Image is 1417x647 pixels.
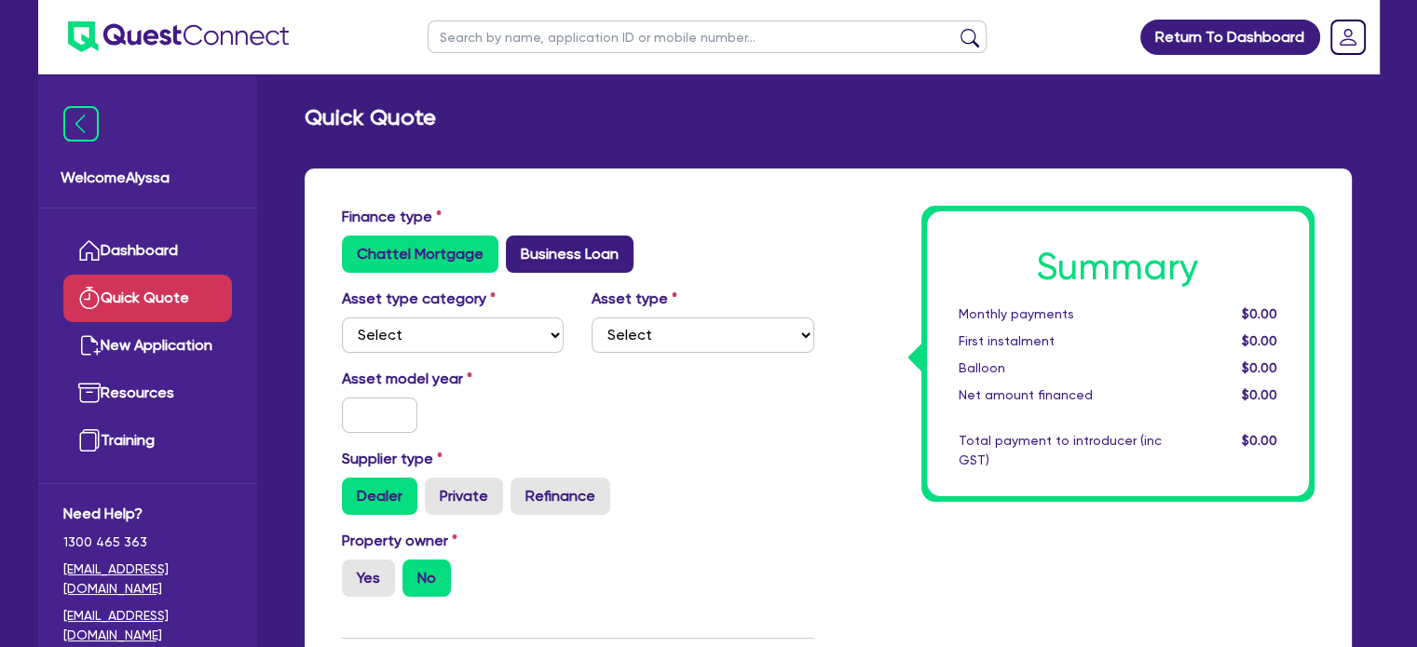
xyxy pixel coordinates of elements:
a: Dropdown toggle [1324,13,1372,61]
h2: Quick Quote [305,104,436,131]
label: Business Loan [506,236,634,273]
span: Welcome Alyssa [61,167,235,189]
label: No [402,559,451,597]
img: training [78,429,101,452]
label: Refinance [511,478,610,515]
a: [EMAIL_ADDRESS][DOMAIN_NAME] [63,559,232,599]
label: Supplier type [342,448,443,470]
div: First instalment [945,331,1176,351]
label: Private [425,478,503,515]
div: Net amount financed [945,385,1176,405]
img: quick-quote [78,287,101,309]
div: Balloon [945,358,1176,378]
label: Asset type [592,288,677,310]
a: [EMAIL_ADDRESS][DOMAIN_NAME] [63,606,232,645]
div: Total payment to introducer (inc GST) [945,431,1176,470]
label: Asset type category [342,288,496,310]
span: $0.00 [1241,433,1276,448]
span: Need Help? [63,503,232,525]
label: Yes [342,559,395,597]
a: Dashboard [63,227,232,275]
input: Search by name, application ID or mobile number... [428,20,987,53]
label: Asset model year [328,368,579,390]
a: Training [63,417,232,465]
span: $0.00 [1241,306,1276,321]
a: Resources [63,370,232,417]
label: Chattel Mortgage [342,236,498,273]
label: Property owner [342,530,457,552]
img: quest-connect-logo-blue [68,21,289,52]
span: $0.00 [1241,360,1276,375]
a: New Application [63,322,232,370]
label: Dealer [342,478,417,515]
a: Return To Dashboard [1140,20,1320,55]
span: 1300 465 363 [63,532,232,552]
img: new-application [78,334,101,357]
img: icon-menu-close [63,106,99,142]
div: Monthly payments [945,304,1176,324]
a: Quick Quote [63,275,232,322]
span: $0.00 [1241,387,1276,402]
label: Finance type [342,206,442,228]
span: $0.00 [1241,333,1276,348]
h1: Summary [959,245,1277,290]
img: resources [78,382,101,404]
